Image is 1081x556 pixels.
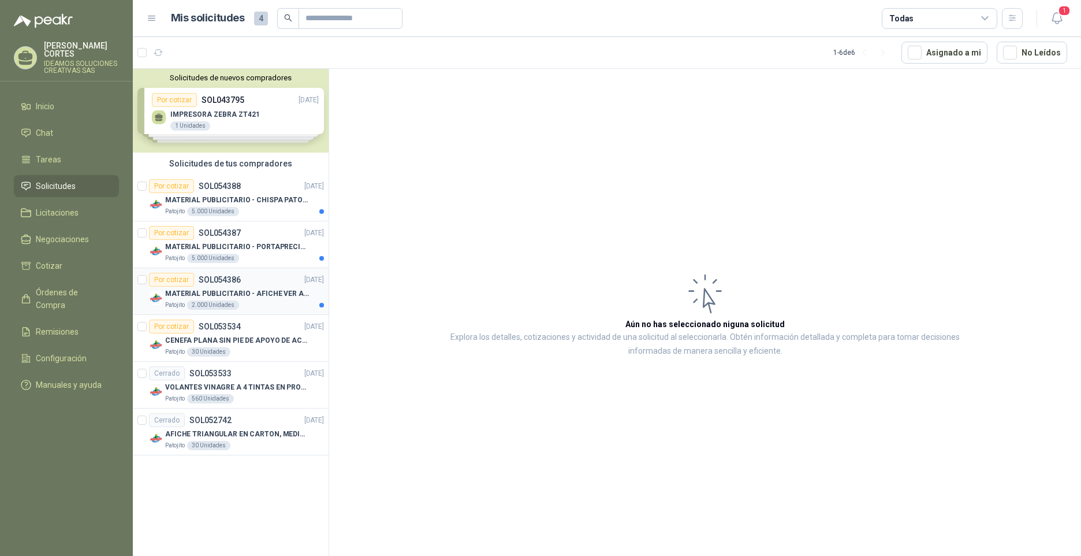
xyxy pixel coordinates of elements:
p: [DATE] [304,415,324,426]
div: 560 Unidades [187,394,234,403]
p: SOL054387 [199,229,241,237]
p: MATERIAL PUBLICITARIO - PORTAPRECIOS VER ADJUNTO [165,242,309,253]
a: Configuración [14,347,119,369]
div: 5.000 Unidades [187,207,239,216]
a: Solicitudes [14,175,119,197]
button: Asignado a mi [901,42,987,64]
span: Órdenes de Compra [36,286,108,312]
p: [DATE] [304,181,324,192]
h3: Aún no has seleccionado niguna solicitud [625,318,785,331]
a: Remisiones [14,321,119,343]
span: Solicitudes [36,180,76,192]
button: Solicitudes de nuevos compradores [137,73,324,82]
p: AFICHE TRIANGULAR EN CARTON, MEDIDAS 30 CM X 45 CM [165,429,309,440]
div: Todas [889,12,914,25]
p: SOL054386 [199,276,241,284]
span: 1 [1058,5,1071,16]
p: Patojito [165,347,185,357]
span: Cotizar [36,260,62,272]
p: Patojito [165,394,185,403]
img: Company Logo [149,385,163,399]
span: 4 [254,12,268,25]
p: [DATE] [304,368,324,379]
button: No Leídos [997,42,1067,64]
img: Company Logo [149,338,163,352]
div: Cerrado [149,413,185,427]
p: SOL052742 [189,416,232,424]
div: 30 Unidades [187,347,230,357]
p: [DATE] [304,228,324,239]
a: Por cotizarSOL054388[DATE] Company LogoMATERIAL PUBLICITARIO - CHISPA PATOJITO VER ADJUNTOPatojit... [133,175,329,221]
a: Licitaciones [14,202,119,224]
a: Por cotizarSOL054386[DATE] Company LogoMATERIAL PUBLICITARIO - AFICHE VER ADJUNTOPatojito2.000 Un... [133,268,329,315]
span: Configuración [36,352,87,365]
a: Por cotizarSOL054387[DATE] Company LogoMATERIAL PUBLICITARIO - PORTAPRECIOS VER ADJUNTOPatojito5.... [133,221,329,268]
a: Tareas [14,149,119,170]
div: Cerrado [149,366,185,380]
p: MATERIAL PUBLICITARIO - CHISPA PATOJITO VER ADJUNTO [165,195,309,206]
a: Manuales y ayuda [14,374,119,396]
a: Órdenes de Compra [14,281,119,316]
div: 5.000 Unidades [187,254,239,263]
span: Tareas [36,153,61,166]
img: Company Logo [149,244,163,258]
p: [DATE] [304,321,324,332]
span: Inicio [36,100,54,113]
p: MATERIAL PUBLICITARIO - AFICHE VER ADJUNTO [165,288,309,299]
span: Manuales y ayuda [36,379,102,391]
span: search [284,14,292,22]
p: [PERSON_NAME] CORTES [44,42,119,58]
a: CerradoSOL053533[DATE] Company LogoVOLANTES VINAGRE A 4 TINTAS EN PROPALCOTE VER ARCHIVO ADJUNTOP... [133,362,329,409]
span: Licitaciones [36,206,79,219]
p: CENEFA PLANA SIN PIE DE APOYO DE ACUERDO A LA IMAGEN ADJUNTA [165,335,309,346]
img: Company Logo [149,432,163,446]
div: 30 Unidades [187,441,230,450]
img: Company Logo [149,291,163,305]
p: IDEAMOS SOLUCIONES CREATIVAS SAS [44,60,119,74]
div: Por cotizar [149,179,194,193]
button: 1 [1046,8,1067,29]
p: [DATE] [304,275,324,286]
span: Negociaciones [36,233,89,246]
a: Cotizar [14,255,119,277]
p: Patojito [165,301,185,310]
div: Por cotizar [149,273,194,287]
p: SOL053533 [189,369,232,377]
div: Solicitudes de tus compradores [133,153,329,175]
a: Inicio [14,95,119,117]
p: VOLANTES VINAGRE A 4 TINTAS EN PROPALCOTE VER ARCHIVO ADJUNTO [165,382,309,393]
span: Chat [36,127,53,139]
div: Solicitudes de nuevos compradoresPor cotizarSOL043795[DATE] IMPRESORA ZEBRA ZT4211 UnidadesPor co... [133,69,329,153]
a: CerradoSOL052742[DATE] Company LogoAFICHE TRIANGULAR EN CARTON, MEDIDAS 30 CM X 45 CMPatojito30 U... [133,409,329,455]
a: Negociaciones [14,228,119,250]
img: Company Logo [149,198,163,212]
p: Patojito [165,207,185,216]
a: Chat [14,122,119,144]
p: SOL054388 [199,182,241,190]
div: 2.000 Unidades [187,301,239,310]
div: Por cotizar [149,226,194,240]
div: 1 - 6 de 6 [833,43,892,62]
img: Logo peakr [14,14,73,28]
h1: Mis solicitudes [171,10,245,27]
p: Explora los detalles, cotizaciones y actividad de una solicitud al seleccionarla. Obtén informaci... [445,331,966,358]
div: Por cotizar [149,320,194,333]
a: Por cotizarSOL053534[DATE] Company LogoCENEFA PLANA SIN PIE DE APOYO DE ACUERDO A LA IMAGEN ADJUN... [133,315,329,362]
span: Remisiones [36,325,79,338]
p: SOL053534 [199,323,241,331]
p: Patojito [165,254,185,263]
p: Patojito [165,441,185,450]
